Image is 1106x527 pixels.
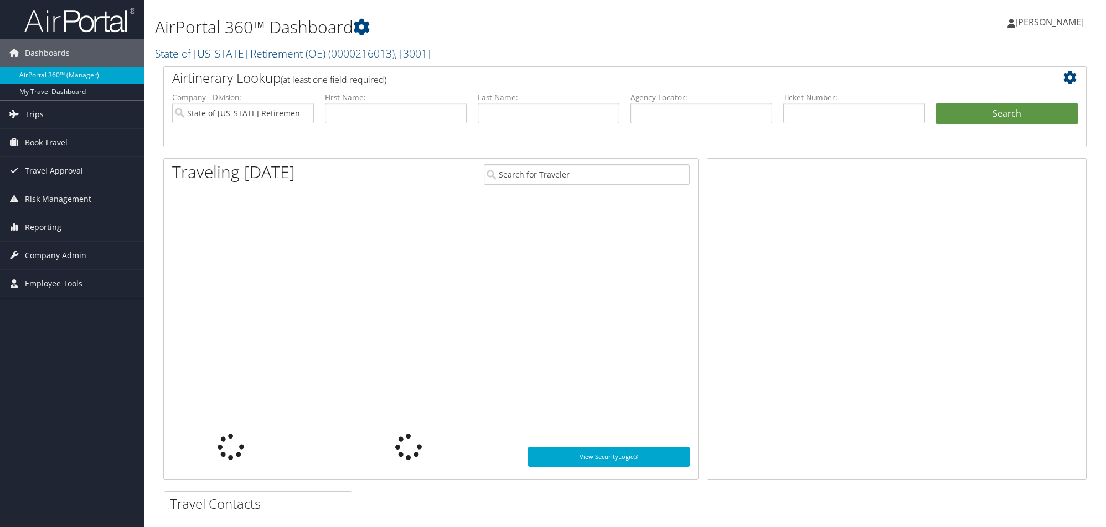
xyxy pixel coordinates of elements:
span: , [ 3001 ] [395,46,431,61]
label: Last Name: [478,92,619,103]
a: View SecurityLogic® [528,447,690,467]
span: (at least one field required) [281,74,386,86]
a: State of [US_STATE] Retirement (OE) [155,46,431,61]
span: [PERSON_NAME] [1015,16,1084,28]
span: Employee Tools [25,270,82,298]
h2: Travel Contacts [170,494,352,513]
label: Agency Locator: [630,92,772,103]
h1: AirPortal 360™ Dashboard [155,15,782,39]
input: Search for Traveler [484,164,690,185]
span: Risk Management [25,185,91,213]
span: Travel Approval [25,157,83,185]
h2: Airtinerary Lookup [172,69,1001,87]
span: Company Admin [25,242,86,269]
span: Dashboards [25,39,70,67]
button: Search [936,103,1078,125]
span: ( 0000216013 ) [328,46,395,61]
h1: Traveling [DATE] [172,160,295,184]
label: First Name: [325,92,467,103]
label: Ticket Number: [783,92,925,103]
img: airportal-logo.png [24,7,135,33]
label: Company - Division: [172,92,314,103]
span: Book Travel [25,129,68,156]
span: Trips [25,101,44,128]
span: Reporting [25,213,61,241]
a: [PERSON_NAME] [1007,6,1095,39]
